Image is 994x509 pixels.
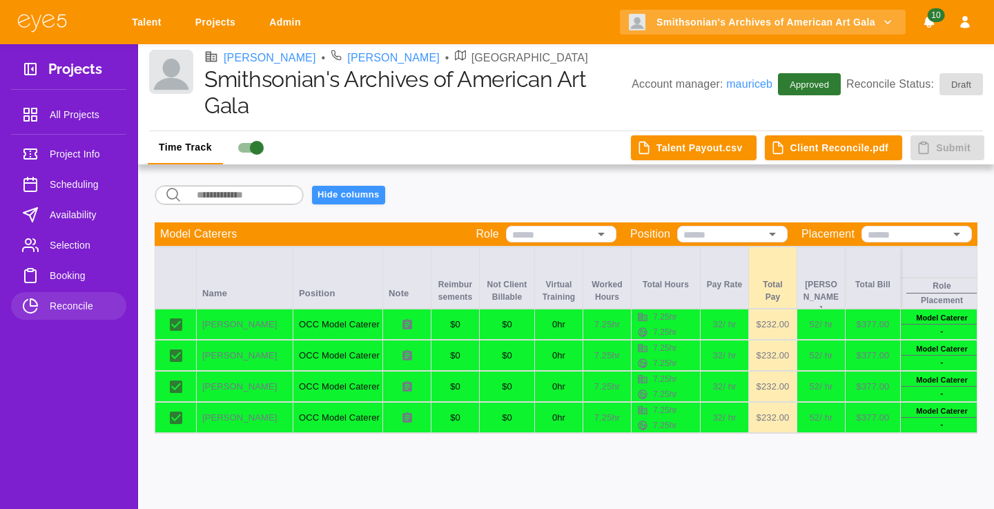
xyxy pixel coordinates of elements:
[589,411,625,425] p: 7.25 hr
[943,78,980,92] span: Draft
[17,12,68,32] img: eye5
[50,237,115,253] span: Selection
[48,61,102,82] h3: Projects
[941,419,944,430] p: -
[445,50,449,66] li: •
[589,349,625,363] p: 7.25 hr
[540,411,577,425] p: 0 hr
[916,311,968,323] p: Model Caterer
[941,356,944,368] p: -
[204,66,632,119] h1: Smithsonian's Archives of American Art Gala
[160,226,237,242] p: Model Caterers
[632,76,772,93] p: Account manager:
[803,349,839,363] p: 52 / hr
[941,387,944,399] p: -
[471,50,588,66] p: [GEOGRAPHIC_DATA]
[754,411,791,425] p: $ 232.00
[851,318,895,332] p: $ 377.00
[726,78,772,90] a: mauriceb
[653,325,677,338] p: 7.25 hr
[437,349,474,363] p: $ 0
[540,349,577,363] p: 0 hr
[383,247,431,309] div: Note
[706,349,743,363] p: 32 / hr
[846,73,983,95] p: Reconcile Status:
[149,50,193,94] img: Client logo
[803,380,839,394] p: 52 / hr
[801,226,855,242] p: Placement
[803,318,839,332] p: 52 / hr
[620,10,906,35] button: Smithsonian's Archives of American Art Gala
[148,131,223,164] button: Time Track
[851,411,895,425] p: $ 377.00
[50,146,115,162] span: Project Info
[540,318,577,332] p: 0 hr
[299,318,377,332] p: OCC Model Caterer
[437,380,474,394] p: $ 0
[653,341,677,354] p: 7.25 hr
[754,380,791,394] p: $ 232.00
[589,318,625,332] p: 7.25 hr
[803,278,839,308] p: [PERSON_NAME]
[637,278,694,291] p: Total Hours
[123,10,175,35] a: Talent
[50,298,115,314] span: Reconcile
[803,411,839,425] p: 52 / hr
[927,8,944,22] span: 10
[916,374,968,385] p: Model Caterer
[540,278,577,303] p: Virtual Training
[630,226,670,242] p: Position
[186,10,249,35] a: Projects
[765,135,903,161] button: Client Reconcile.pdf
[50,176,115,193] span: Scheduling
[947,224,966,244] button: Open
[476,226,499,242] p: Role
[11,171,126,198] a: Scheduling
[11,231,126,259] a: Selection
[485,349,529,363] p: $ 0
[11,292,126,320] a: Reconcile
[11,201,126,229] a: Availability
[485,380,529,394] p: $ 0
[589,278,625,303] p: Worked Hours
[933,280,951,292] p: Role
[851,380,895,394] p: $ 377.00
[50,207,115,223] span: Availability
[299,349,377,363] p: OCC Model Caterer
[322,50,326,66] li: •
[11,140,126,168] a: Project Info
[706,380,743,394] p: 32 / hr
[592,224,611,244] button: Open
[754,318,791,332] p: $ 232.00
[763,224,782,244] button: Open
[706,318,743,332] p: 32 / hr
[202,349,287,363] p: [PERSON_NAME]
[485,278,529,303] p: Not Client Billable
[540,380,577,394] p: 0 hr
[631,135,757,161] a: Talent Payout.csv
[921,294,963,307] p: Placement
[50,267,115,284] span: Booking
[706,411,743,425] p: 32 / hr
[754,278,791,303] p: Total Pay
[437,318,474,332] p: $ 0
[916,405,968,416] p: Model Caterer
[706,278,743,291] p: Pay Rate
[485,318,529,332] p: $ 0
[197,247,293,309] div: Name
[941,325,944,337] p: -
[851,349,895,363] p: $ 377.00
[653,419,677,431] p: 7.25 hr
[589,380,625,394] p: 7.25 hr
[260,10,315,35] a: Admin
[299,380,377,394] p: OCC Model Caterer
[653,403,677,416] p: 7.25 hr
[653,387,677,400] p: 7.25 hr
[202,318,287,332] p: [PERSON_NAME]
[11,262,126,289] a: Booking
[202,380,287,394] p: [PERSON_NAME]
[754,349,791,363] p: $ 232.00
[653,372,677,385] p: 7.25 hr
[437,411,474,425] p: $ 0
[781,78,837,92] span: Approved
